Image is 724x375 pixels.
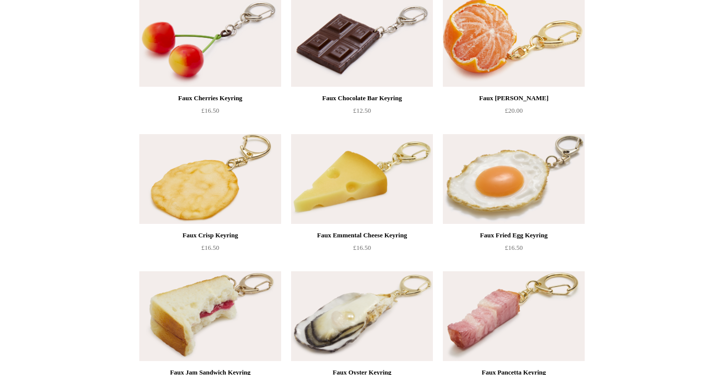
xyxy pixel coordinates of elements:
span: £16.50 [201,107,219,114]
div: Faux Chocolate Bar Keyring [294,92,430,104]
img: Faux Crisp Keyring [139,134,281,224]
a: Faux Cherries Keyring £16.50 [139,92,281,133]
div: Faux Emmental Cheese Keyring [294,229,430,241]
a: Faux Chocolate Bar Keyring £12.50 [291,92,433,133]
span: £16.50 [353,244,371,251]
a: Faux Pancetta Keyring Faux Pancetta Keyring [443,271,585,361]
a: Faux Crisp Keyring £16.50 [139,229,281,270]
a: Faux [PERSON_NAME] £20.00 [443,92,585,133]
a: Faux Emmental Cheese Keyring Faux Emmental Cheese Keyring [291,134,433,224]
div: Faux Fried Egg Keyring [445,229,582,241]
a: Faux Oyster Keyring Faux Oyster Keyring [291,271,433,361]
span: £12.50 [353,107,371,114]
a: Faux Jam Sandwich Keyring Faux Jam Sandwich Keyring [139,271,281,361]
span: £16.50 [505,244,523,251]
img: Faux Fried Egg Keyring [443,134,585,224]
a: Faux Fried Egg Keyring Faux Fried Egg Keyring [443,134,585,224]
div: Faux Crisp Keyring [142,229,279,241]
span: £20.00 [505,107,523,114]
img: Faux Pancetta Keyring [443,271,585,361]
div: Faux [PERSON_NAME] [445,92,582,104]
a: Faux Fried Egg Keyring £16.50 [443,229,585,270]
a: Faux Emmental Cheese Keyring £16.50 [291,229,433,270]
img: Faux Jam Sandwich Keyring [139,271,281,361]
a: Faux Crisp Keyring Faux Crisp Keyring [139,134,281,224]
div: Faux Cherries Keyring [142,92,279,104]
span: £16.50 [201,244,219,251]
img: Faux Emmental Cheese Keyring [291,134,433,224]
img: Faux Oyster Keyring [291,271,433,361]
